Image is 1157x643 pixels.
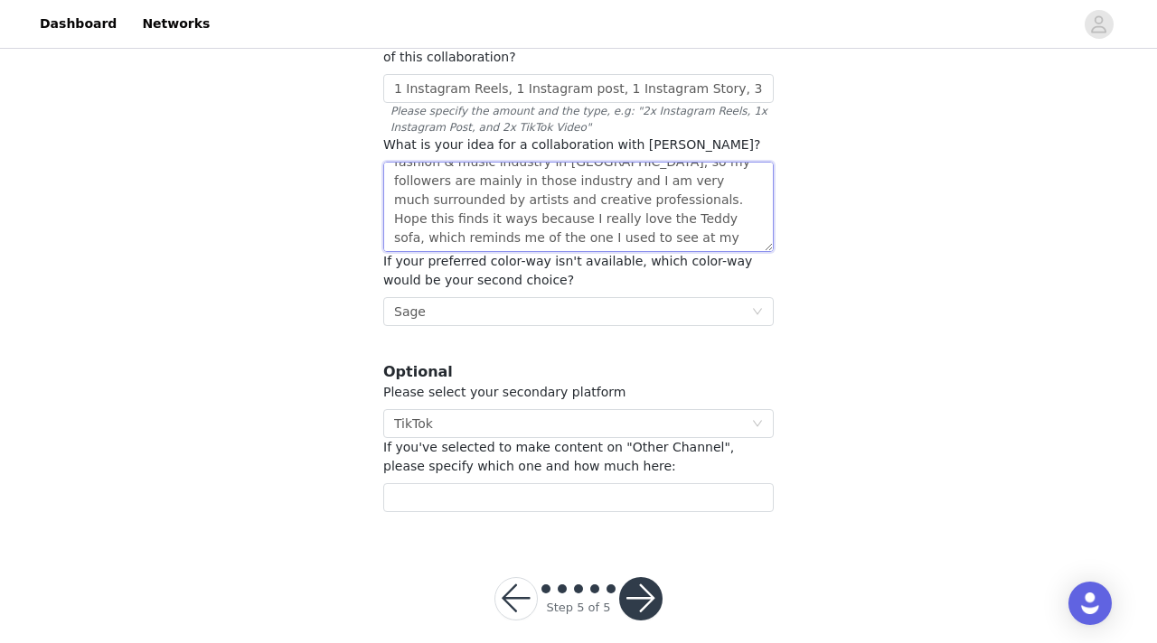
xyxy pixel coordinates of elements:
div: TikTok [394,410,433,437]
div: Sage [394,298,426,325]
i: icon: down [752,418,763,431]
h3: Optional [383,361,774,383]
i: icon: down [752,306,763,319]
span: If your preferred color-way isn't available, which color-way would be your second choice? [383,254,752,287]
span: What is your idea for a collaboration with [PERSON_NAME]? [383,137,761,152]
div: avatar [1090,10,1107,39]
div: Step 5 of 5 [546,599,610,617]
div: Open Intercom Messenger [1068,582,1112,625]
span: How many pieces of content do you plan on creating as part of this collaboration? [383,31,767,64]
a: Dashboard [29,4,127,44]
span: If you've selected to make content on "Other Channel", please specify which one and how much here: [383,440,734,473]
span: Please specify the amount and the type, e.g: "2x Instagram Reels, 1x Instagram Post, and 2x TikTo... [383,103,774,135]
span: Please select your secondary platform [383,385,626,399]
a: Networks [131,4,221,44]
